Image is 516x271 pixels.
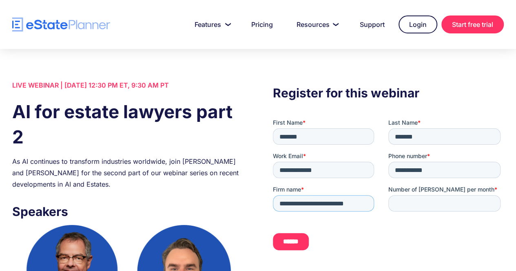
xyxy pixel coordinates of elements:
[12,18,110,32] a: home
[185,16,237,33] a: Features
[12,99,243,150] h1: AI for estate lawyers part 2
[12,202,243,221] h3: Speakers
[12,156,243,190] div: As AI continues to transform industries worldwide, join [PERSON_NAME] and [PERSON_NAME] for the s...
[273,119,504,257] iframe: Form 0
[273,84,504,102] h3: Register for this webinar
[287,16,346,33] a: Resources
[399,15,437,33] a: Login
[350,16,394,33] a: Support
[12,79,243,91] div: LIVE WEBINAR | [DATE] 12:30 PM ET, 9:30 AM PT
[441,15,504,33] a: Start free trial
[241,16,283,33] a: Pricing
